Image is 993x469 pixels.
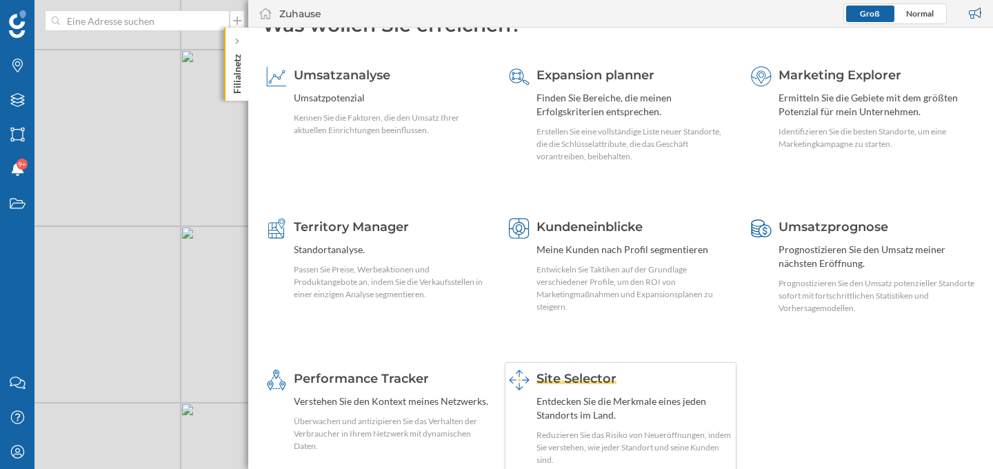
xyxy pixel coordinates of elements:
span: Kundeneinblicke [536,219,643,234]
div: Zuhause [279,7,321,21]
span: Expansion planner [536,68,654,83]
img: monitoring-360.svg [266,370,287,390]
span: Support [29,10,79,22]
span: Umsatzprognose [779,219,888,234]
div: Erstellen Sie eine vollständige Liste neuer Standorte, die die Schlüsselattribute, die das Geschä... [536,126,733,163]
div: Verstehen Sie den Kontext meines Netzwerks. [294,395,490,408]
img: sales-forecast.svg [751,218,772,239]
span: Umsatzanalyse [294,68,390,83]
div: Entwickeln Sie Taktiken auf der Grundlage verschiedener Profile, um den ROI von Marketingmaßnahme... [536,263,733,313]
div: Entdecken Sie die Merkmale eines jeden Standorts im Land. [536,395,733,422]
div: Passen Sie Preise, Werbeaktionen und Produktangebote an, indem Sie die Verkaufsstellen in einer e... [294,263,490,301]
img: dashboards-manager--hover.svg [509,370,530,390]
img: territory-manager.svg [266,218,287,239]
span: Site Selector [536,371,616,386]
div: Kennen Sie die Faktoren, die den Umsatz Ihrer aktuellen Einrichtungen beeinflussen. [294,112,490,137]
div: Überwachen und antizipieren Sie das Verhalten der Verbraucher in Ihrem Netzwerk mit dynamischen D... [294,415,490,452]
span: Marketing Explorer [779,68,901,83]
img: sales-explainer.svg [266,66,287,87]
img: explorer.svg [751,66,772,87]
div: Reduzieren Sie das Risiko von Neueröffnungen, indem Sie verstehen, wie jeder Standort und seine K... [536,429,733,466]
img: Geoblink Logo [9,10,26,38]
img: search-areas.svg [509,66,530,87]
span: Performance Tracker [294,371,429,386]
span: 9+ [18,157,26,171]
div: Umsatzpotenzial [294,91,490,105]
div: Standortanalyse. [294,243,490,257]
div: Prognostizieren Sie den Umsatz meiner nächsten Eröffnung. [779,243,975,270]
span: Territory Manager [294,219,409,234]
div: Identifizieren Sie die besten Standorte, um eine Marketingkampagne zu starten. [779,126,975,150]
span: Normal [906,8,934,19]
span: Groß [860,8,880,19]
img: customer-intelligence.svg [509,218,530,239]
div: Finden Sie Bereiche, die meinen Erfolgskriterien entsprechen. [536,91,733,119]
div: Prognostizieren Sie den Umsatz potenzieller Standorte sofort mit fortschrittlichen Statistiken un... [779,277,975,315]
div: Ermitteln Sie die Gebiete mit dem größten Potenzial für mein Unternehmen. [779,91,975,119]
p: Filialnetz [230,48,244,94]
div: Meine Kunden nach Profil segmentieren [536,243,733,257]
